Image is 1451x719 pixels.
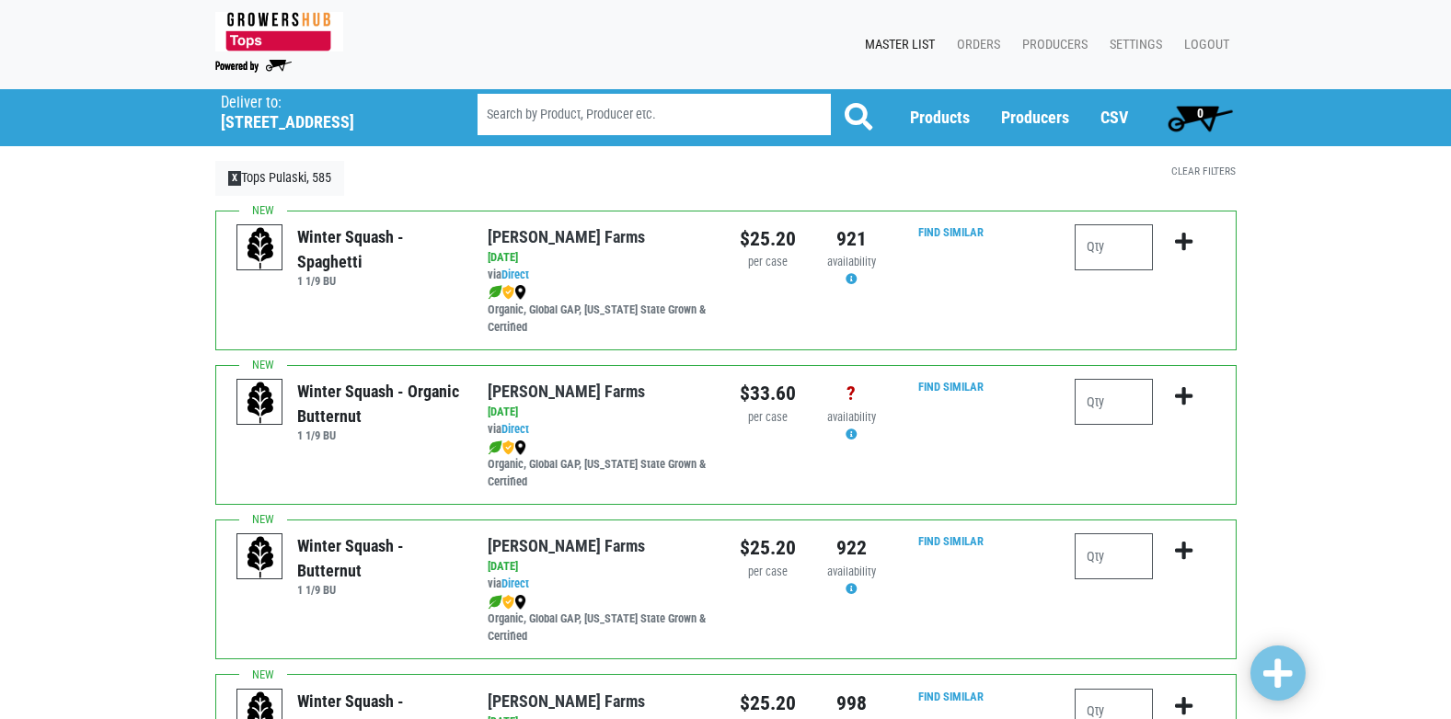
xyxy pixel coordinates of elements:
[1197,106,1203,120] span: 0
[1100,108,1128,127] a: CSV
[501,576,529,590] a: Direct
[221,94,431,112] p: Deliver to:
[488,440,502,455] img: leaf-e5c59151409436ccce96b2ca1b28e03c.png
[1169,28,1237,63] a: Logout
[221,89,444,132] span: Tops Pulaski, 585 (3830 Rome Rd, Richland, NY 13142, USA)
[827,565,876,578] span: availability
[488,421,711,439] div: via
[740,533,796,563] div: $25.20
[488,284,711,337] div: Organic, Global GAP, [US_STATE] State Grown & Certified
[297,379,460,428] div: Winter Squash - Organic Butternut
[488,382,645,401] a: [PERSON_NAME] Farms
[488,691,645,711] a: [PERSON_NAME] Farms
[942,28,1008,63] a: Orders
[297,274,460,288] h6: 1 1/9 BU
[1075,224,1153,270] input: Qty
[488,285,502,300] img: leaf-e5c59151409436ccce96b2ca1b28e03c.png
[488,593,711,645] div: Organic, Global GAP, [US_STATE] State Grown & Certified
[297,428,460,442] h6: 1 1/9 BU
[918,690,984,703] a: Find Similar
[501,422,529,436] a: Direct
[1008,28,1095,63] a: Producers
[228,171,242,186] span: X
[488,404,711,421] div: [DATE]
[740,379,796,408] div: $33.60
[823,533,880,563] div: 922
[221,112,431,132] h5: [STREET_ADDRESS]
[237,534,283,580] img: placeholder-variety-43d6402dacf2d531de610a020419775a.svg
[215,12,343,51] img: 279edf242af8f9d49a69d9d2afa010fb.png
[488,227,645,246] a: [PERSON_NAME] Farms
[918,225,984,239] a: Find Similar
[1095,28,1169,63] a: Settings
[1001,108,1069,127] a: Producers
[488,576,711,593] div: via
[514,595,526,610] img: map_marker-0e94453035b3232a4d21701695807de9.png
[740,254,796,271] div: per case
[488,558,711,576] div: [DATE]
[502,285,514,300] img: safety-e55c860ca8c00a9c171001a62a92dabd.png
[827,255,876,268] span: availability
[918,380,984,394] a: Find Similar
[502,440,514,455] img: safety-e55c860ca8c00a9c171001a62a92dabd.png
[740,224,796,254] div: $25.20
[488,595,502,610] img: leaf-e5c59151409436ccce96b2ca1b28e03c.png
[297,224,460,274] div: Winter Squash - Spaghetti
[850,28,942,63] a: Master List
[215,60,292,73] img: Powered by Big Wheelbarrow
[740,564,796,581] div: per case
[237,225,283,271] img: placeholder-variety-43d6402dacf2d531de610a020419775a.svg
[827,410,876,424] span: availability
[237,380,283,426] img: placeholder-variety-43d6402dacf2d531de610a020419775a.svg
[501,268,529,281] a: Direct
[514,285,526,300] img: map_marker-0e94453035b3232a4d21701695807de9.png
[740,689,796,718] div: $25.20
[740,409,796,427] div: per case
[297,533,460,583] div: Winter Squash - Butternut
[823,689,880,718] div: 998
[1171,165,1236,177] a: Clear Filters
[514,440,526,455] img: map_marker-0e94453035b3232a4d21701695807de9.png
[488,536,645,555] a: [PERSON_NAME] Farms
[488,439,711,491] div: Organic, Global GAP, [US_STATE] State Grown & Certified
[1075,533,1153,579] input: Qty
[823,379,880,408] div: ?
[478,94,831,135] input: Search by Product, Producer etc.
[297,583,460,597] h6: 1 1/9 BU
[918,534,984,548] a: Find Similar
[1075,379,1153,425] input: Qty
[502,595,514,610] img: safety-e55c860ca8c00a9c171001a62a92dabd.png
[823,224,880,254] div: 921
[910,108,970,127] a: Products
[488,267,711,284] div: via
[215,161,345,196] a: XTops Pulaski, 585
[488,249,711,267] div: [DATE]
[1159,99,1241,136] a: 0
